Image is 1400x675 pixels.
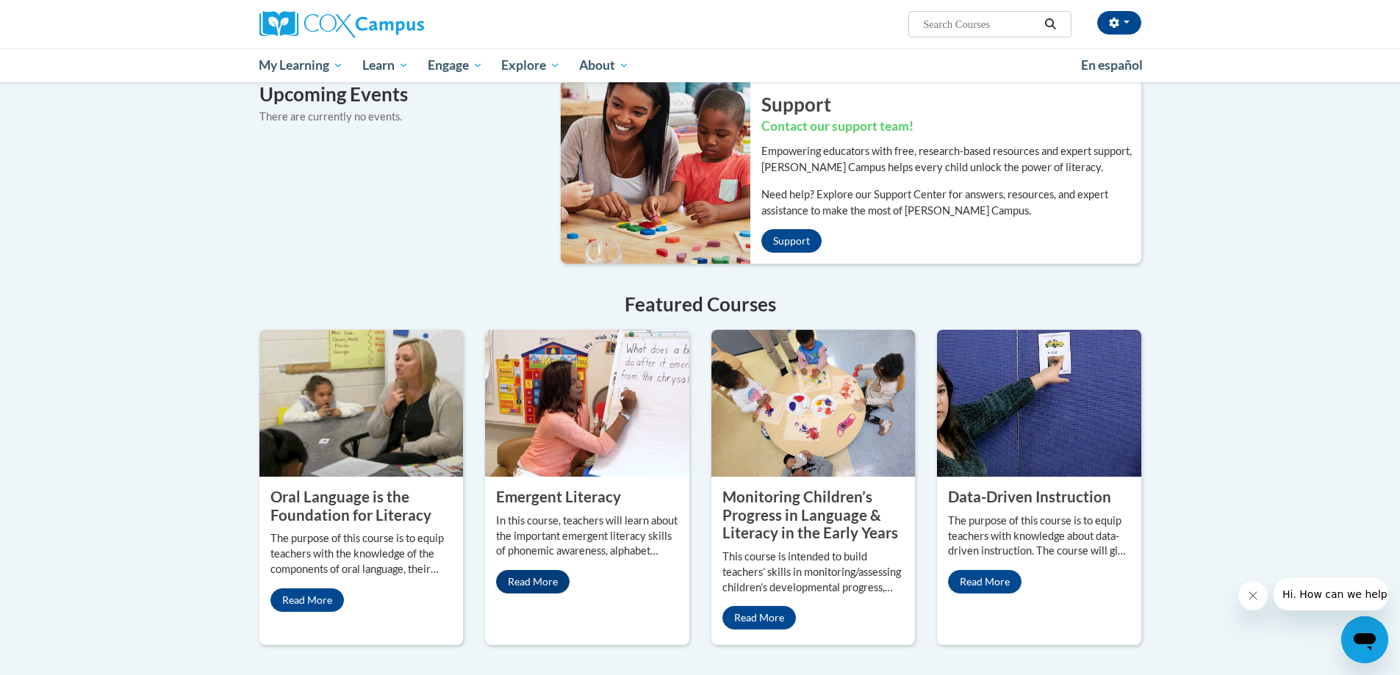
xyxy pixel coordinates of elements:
a: Read More [270,588,344,612]
iframe: Close message [1238,581,1268,610]
property: Oral Language is the Foundation for Literacy [270,488,431,524]
h2: Support [761,91,1141,118]
button: Account Settings [1097,11,1141,35]
span: About [579,57,629,74]
div: Main menu [237,48,1163,82]
span: Hi. How can we help? [9,10,119,22]
input: Search Courses [922,15,1039,33]
p: Empowering educators with free, research-based resources and expert support, [PERSON_NAME] Campus... [761,143,1141,176]
p: In this course, teachers will learn about the important emergent literacy skills of phonemic awar... [496,513,678,560]
span: My Learning [259,57,343,74]
span: Explore [501,57,560,74]
property: Emergent Literacy [496,488,621,505]
p: The purpose of this course is to equip teachers with the knowledge of the components of oral lang... [270,531,453,577]
a: Learn [353,48,418,82]
property: Data-Driven Instruction [948,488,1111,505]
property: Monitoring Children’s Progress in Language & Literacy in the Early Years [722,488,898,541]
img: Emergent Literacy [485,330,689,477]
span: En español [1081,57,1143,73]
h4: Featured Courses [259,290,1141,319]
img: Cox Campus [259,11,424,37]
a: Engage [418,48,492,82]
a: En español [1071,50,1152,81]
a: Read More [948,570,1022,593]
p: The purpose of this course is to equip teachers with knowledge about data-driven instruction. The... [948,513,1130,560]
iframe: Button to launch messaging window [1341,616,1388,663]
p: This course is intended to build teachers’ skills in monitoring/assessing children’s developmenta... [722,549,905,596]
img: Monitoring Children’s Progress in Language & Literacy in the Early Years [711,330,916,477]
a: Cox Campus [259,11,539,37]
span: There are currently no events. [259,110,402,123]
iframe: Message from company [1274,578,1388,610]
button: Search [1039,15,1061,33]
a: Support [761,229,822,253]
a: Read More [496,570,570,593]
a: About [570,48,639,82]
img: Oral Language is the Foundation for Literacy [259,330,464,477]
span: Learn [362,57,409,74]
img: Data-Driven Instruction [937,330,1141,477]
span: Engage [428,57,483,74]
h3: Contact our support team! [761,118,1141,136]
a: My Learning [250,48,353,82]
a: Explore [492,48,570,82]
h4: Upcoming Events [259,80,539,109]
img: ... [550,80,750,264]
p: Need help? Explore our Support Center for answers, resources, and expert assistance to make the m... [761,187,1141,219]
a: Read More [722,606,796,629]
